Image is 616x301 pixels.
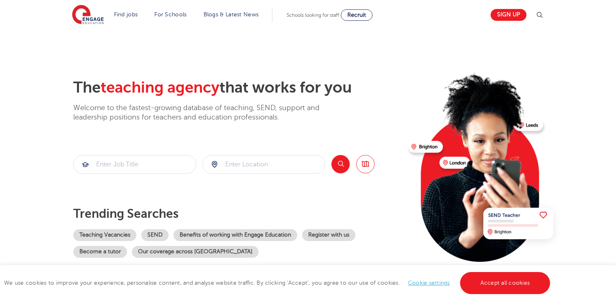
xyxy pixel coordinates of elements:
[73,103,342,122] p: Welcome to the fastest-growing database of teaching, SEND, support and leadership positions for t...
[408,280,450,286] a: Cookie settings
[302,229,355,241] a: Register with us
[204,11,259,18] a: Blogs & Latest News
[141,229,169,241] a: SEND
[173,229,297,241] a: Benefits of working with Engage Education
[73,155,196,174] div: Submit
[460,272,550,294] a: Accept all cookies
[202,155,325,174] div: Submit
[72,5,104,25] img: Engage Education
[73,229,136,241] a: Teaching Vacancies
[154,11,186,18] a: For Schools
[287,12,339,18] span: Schools looking for staff
[491,9,526,21] a: Sign up
[4,280,552,286] span: We use cookies to improve your experience, personalise content, and analyse website traffic. By c...
[73,246,127,258] a: Become a tutor
[74,155,196,173] input: Submit
[331,155,350,173] button: Search
[73,206,402,221] p: Trending searches
[203,155,325,173] input: Submit
[341,9,373,21] a: Recruit
[101,79,219,96] span: teaching agency
[347,12,366,18] span: Recruit
[73,78,402,97] h2: The that works for you
[132,246,259,258] a: Our coverage across [GEOGRAPHIC_DATA]
[114,11,138,18] a: Find jobs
